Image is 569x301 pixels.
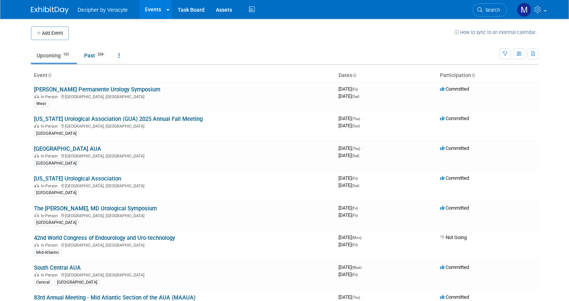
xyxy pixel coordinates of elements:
[31,6,69,14] img: ExhibitDay
[359,175,360,181] span: -
[31,26,69,40] button: Add Event
[359,205,360,211] span: -
[517,3,531,17] img: Mark Brennan
[34,160,79,167] div: [GEOGRAPHIC_DATA]
[34,242,332,248] div: [GEOGRAPHIC_DATA], [GEOGRAPHIC_DATA]
[34,154,39,157] img: In-Person Event
[363,235,364,240] span: -
[34,235,175,241] a: 42nd World Congress of Endourology and Uro-technology
[338,242,358,247] span: [DATE]
[34,249,62,256] div: Mid-Atlantic
[338,264,364,270] span: [DATE]
[440,294,469,300] span: Committed
[34,190,79,196] div: [GEOGRAPHIC_DATA]
[352,124,360,128] span: (Sun)
[34,86,160,93] a: [PERSON_NAME] Permanente Urology Symposium
[41,184,60,188] span: In-Person
[338,212,358,218] span: [DATE]
[361,116,362,121] span: -
[41,94,60,99] span: In-Person
[440,175,469,181] span: Committed
[359,86,360,92] span: -
[352,72,356,78] a: Sort by Start Date
[352,117,360,121] span: (Thu)
[34,279,52,286] div: Central
[352,236,361,240] span: (Mon)
[34,124,39,128] img: In-Person Event
[440,145,469,151] span: Committed
[338,294,362,300] span: [DATE]
[78,48,111,63] a: Past254
[338,93,359,99] span: [DATE]
[95,52,106,57] span: 254
[352,154,359,158] span: (Sat)
[361,294,362,300] span: -
[34,213,39,217] img: In-Person Event
[352,206,358,210] span: (Fri)
[352,176,358,181] span: (Fri)
[454,29,538,35] a: How to sync to an external calendar...
[55,279,100,286] div: [GEOGRAPHIC_DATA]
[31,48,77,63] a: Upcoming131
[472,3,507,17] a: Search
[361,145,362,151] span: -
[338,123,360,128] span: [DATE]
[352,265,361,270] span: (Wed)
[41,124,60,129] span: In-Person
[437,69,538,82] th: Participation
[34,243,39,247] img: In-Person Event
[41,213,60,218] span: In-Person
[338,145,362,151] span: [DATE]
[34,205,157,212] a: The [PERSON_NAME], MD Urological Symposium
[352,213,358,218] span: (Fri)
[34,130,79,137] div: [GEOGRAPHIC_DATA]
[41,243,60,248] span: In-Person
[34,116,203,122] a: [US_STATE] Urological Association (GUA) 2025 Annual Fall Meeting
[34,212,332,218] div: [GEOGRAPHIC_DATA], [GEOGRAPHIC_DATA]
[338,153,359,158] span: [DATE]
[471,72,475,78] a: Sort by Participation Type
[34,145,101,152] a: [GEOGRAPHIC_DATA] AUA
[440,116,469,121] span: Committed
[352,243,358,247] span: (Fri)
[34,182,332,188] div: [GEOGRAPHIC_DATA], [GEOGRAPHIC_DATA]
[363,264,364,270] span: -
[31,69,335,82] th: Event
[338,182,359,188] span: [DATE]
[338,272,358,277] span: [DATE]
[352,184,359,188] span: (Sat)
[34,264,81,271] a: South Central AUA
[352,295,360,299] span: (Thu)
[34,175,121,182] a: [US_STATE] Urological Association
[61,52,71,57] span: 131
[483,7,500,13] span: Search
[41,273,60,278] span: In-Person
[34,272,332,278] div: [GEOGRAPHIC_DATA], [GEOGRAPHIC_DATA]
[338,86,360,92] span: [DATE]
[48,72,51,78] a: Sort by Event Name
[34,273,39,276] img: In-Person Event
[338,235,364,240] span: [DATE]
[41,154,60,159] span: In-Person
[338,205,360,211] span: [DATE]
[34,219,79,226] div: [GEOGRAPHIC_DATA]
[440,264,469,270] span: Committed
[34,294,195,301] a: 83rd Annual Meeting - Mid Atlantic Section of the AUA (MAAUA)
[352,273,358,277] span: (Fri)
[352,87,358,91] span: (Fri)
[34,123,332,129] div: [GEOGRAPHIC_DATA], [GEOGRAPHIC_DATA]
[34,93,332,99] div: [GEOGRAPHIC_DATA], [GEOGRAPHIC_DATA]
[335,69,437,82] th: Dates
[352,94,359,99] span: (Sat)
[338,116,362,121] span: [DATE]
[440,235,467,240] span: Not Going
[352,147,360,151] span: (Thu)
[34,184,39,187] img: In-Person Event
[34,100,48,107] div: West
[440,86,469,92] span: Committed
[440,205,469,211] span: Committed
[78,7,128,13] span: Decipher by Veracyte
[34,153,332,159] div: [GEOGRAPHIC_DATA], [GEOGRAPHIC_DATA]
[34,94,39,98] img: In-Person Event
[338,175,360,181] span: [DATE]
